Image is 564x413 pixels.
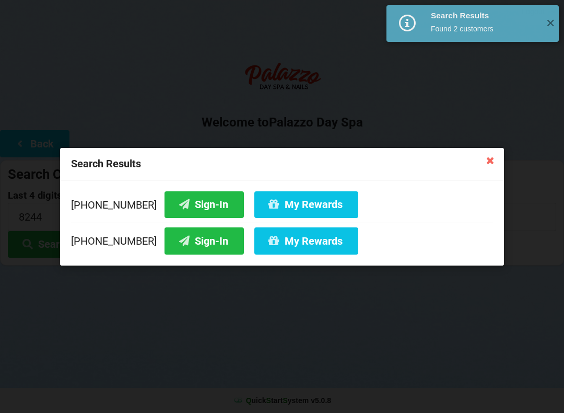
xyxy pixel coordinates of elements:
button: My Rewards [254,191,358,217]
div: Search Results [60,148,504,180]
div: [PHONE_NUMBER] [71,191,493,222]
div: Found 2 customers [431,24,538,34]
div: Search Results [431,10,538,21]
div: [PHONE_NUMBER] [71,222,493,254]
button: My Rewards [254,227,358,254]
button: Sign-In [164,191,244,217]
button: Sign-In [164,227,244,254]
